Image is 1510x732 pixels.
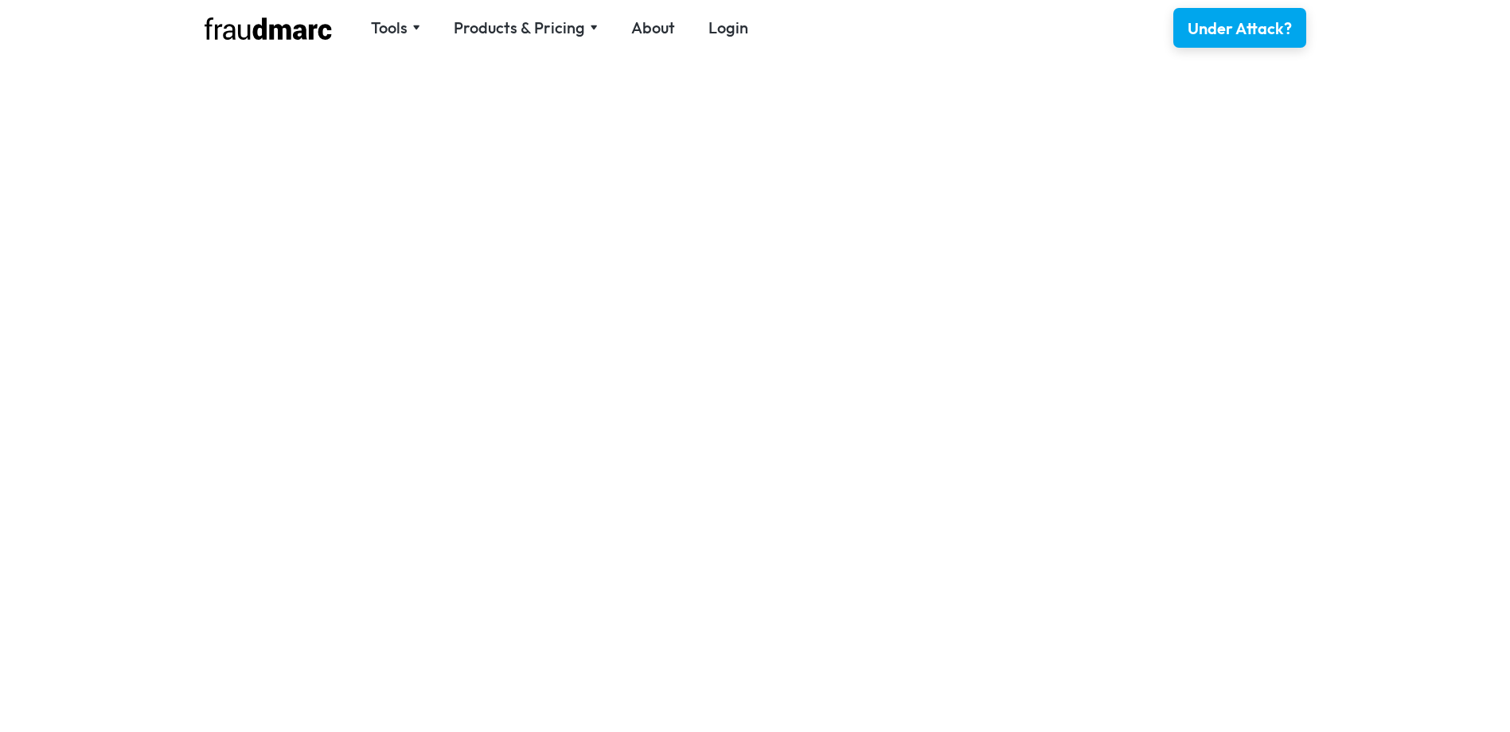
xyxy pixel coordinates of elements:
label: Message [818,377,1193,397]
label: Full Name [818,201,1193,221]
h2: are standing by to assist you. [316,360,692,523]
a: Under Attack? [1173,8,1306,48]
div: Leave your details and we’ll do our best to reply in one business day. [316,539,692,587]
div: Products & Pricing [454,17,585,39]
label: Email Address [818,289,1193,309]
div: Under Attack? [1188,18,1292,40]
a: About [631,17,675,39]
a: Login [708,17,748,39]
span: Our team members [316,354,490,446]
div: Tools [371,17,408,39]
